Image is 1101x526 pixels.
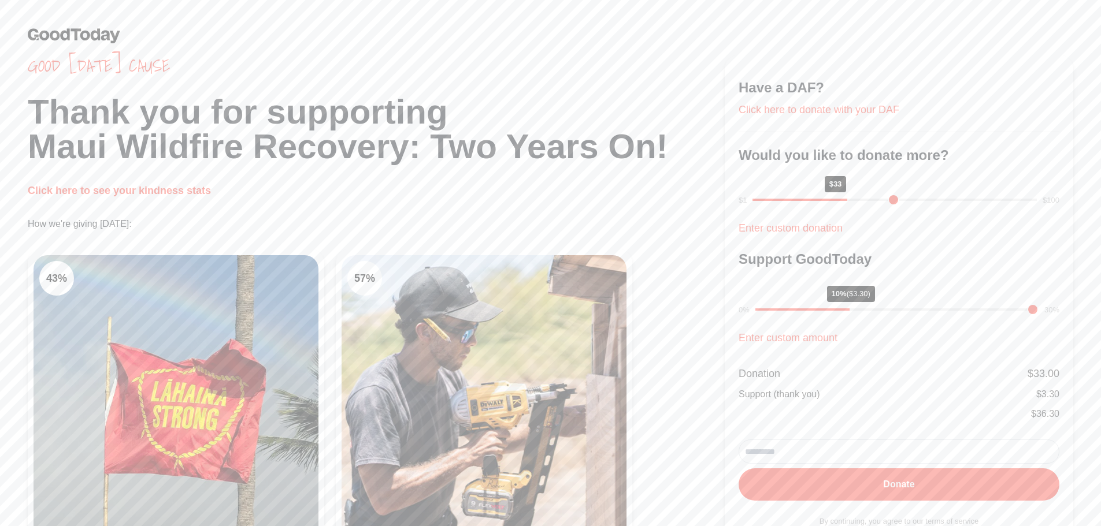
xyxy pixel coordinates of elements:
div: 10% [827,286,875,302]
h3: Would you like to donate more? [739,146,1059,165]
div: 0% [739,304,750,316]
button: Donate [739,468,1059,501]
a: Click here to see your kindness stats [28,185,211,196]
div: 57 % [347,261,382,296]
div: Support (thank you) [739,387,820,401]
div: $33 [825,176,847,192]
a: Enter custom donation [739,222,843,234]
span: 3.30 [1041,389,1059,399]
h1: Thank you for supporting Maui Wildfire Recovery: Two Years On! [28,95,725,164]
p: How we're giving [DATE]: [28,217,725,231]
span: 33.00 [1033,368,1059,379]
span: 36.30 [1036,409,1059,419]
span: Good [DATE] cause [28,55,725,76]
div: $1 [739,195,747,206]
h3: Have a DAF? [739,79,1059,97]
div: $ [1028,365,1059,382]
div: $ [1031,407,1059,421]
div: $ [1036,387,1059,401]
img: GoodToday [28,28,120,43]
div: $100 [1043,195,1059,206]
div: 30% [1044,304,1059,316]
h3: Support GoodToday [739,250,1059,268]
div: Donation [739,365,780,382]
a: Click here to donate with your DAF [739,104,899,115]
a: Enter custom amount [739,332,837,344]
div: 43 % [39,261,74,296]
span: ($3.30) [847,289,870,298]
